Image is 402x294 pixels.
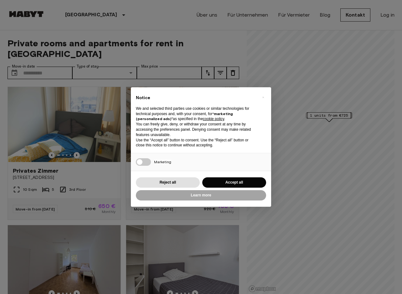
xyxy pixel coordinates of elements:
[136,138,256,148] p: Use the “Accept all” button to consent. Use the “Reject all” button or close this notice to conti...
[203,117,224,121] a: cookie policy
[202,177,266,188] button: Accept all
[262,94,264,101] span: ×
[136,122,256,137] p: You can freely give, deny, or withdraw your consent at any time by accessing the preferences pane...
[258,92,268,102] button: Close this notice
[136,177,200,188] button: Reject all
[136,111,233,121] strong: “marketing (personalized ads)”
[136,190,266,200] button: Learn more
[136,95,256,101] h2: Notice
[136,106,256,122] p: We and selected third parties use cookies or similar technologies for technical purposes and, wit...
[154,160,171,164] span: Marketing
